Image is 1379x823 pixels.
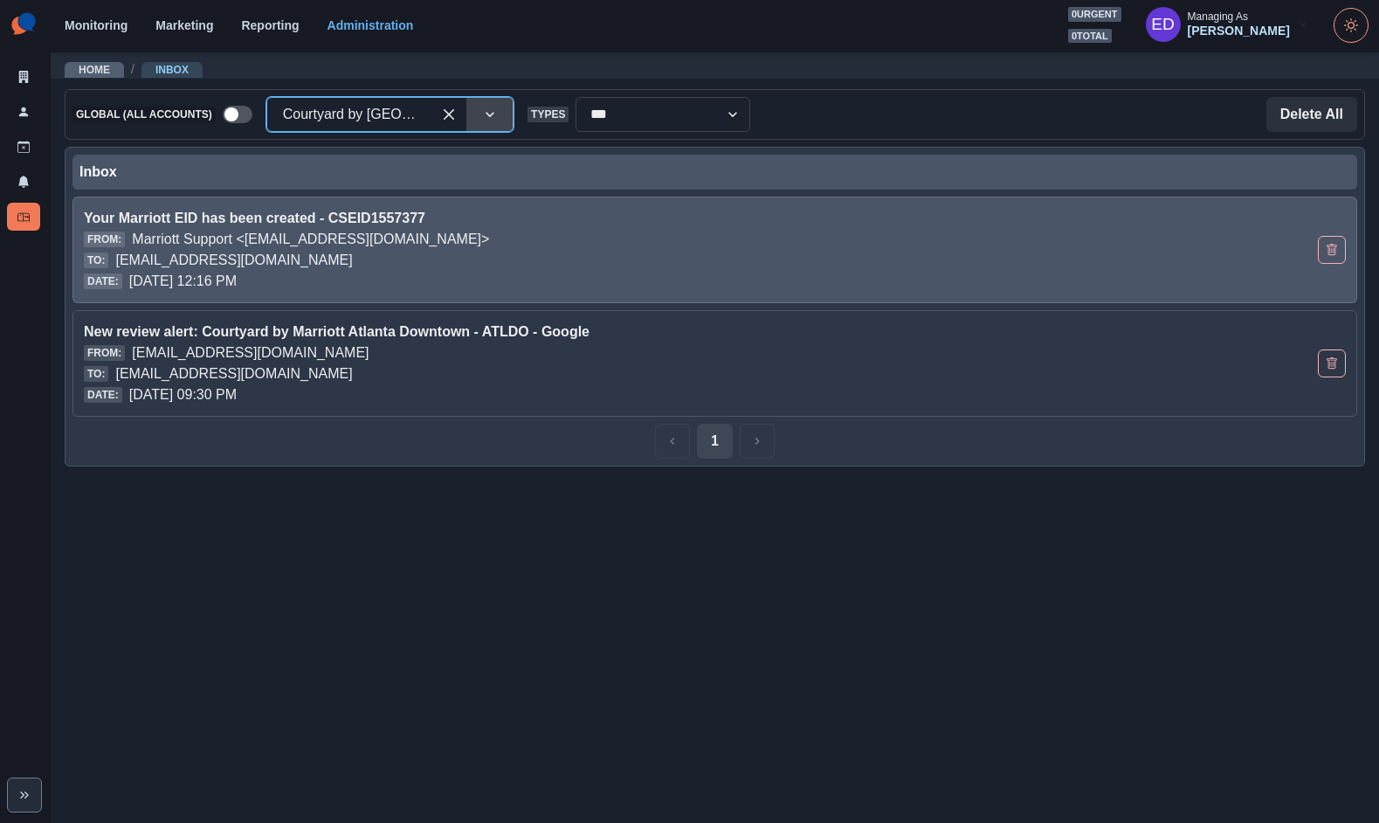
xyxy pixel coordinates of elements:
div: Elizabeth Dempsey [1151,3,1175,45]
div: [PERSON_NAME] [1188,24,1290,38]
nav: breadcrumb [65,60,203,79]
a: Inbox [155,64,189,76]
span: Date: [84,273,122,289]
span: To: [84,366,108,382]
button: Delete Email [1318,349,1346,377]
a: Administration [328,18,414,32]
a: Inbox [7,203,40,231]
div: Managing As [1188,10,1248,23]
a: Monitoring [65,18,128,32]
p: [DATE] 12:16 PM [129,271,237,292]
p: New review alert: Courtyard by Marriott Atlanta Downtown - ATLDO - Google [84,322,1093,342]
span: Types [527,107,569,122]
span: Date: [84,387,122,403]
span: To: [84,252,108,268]
button: Page 1 [697,424,733,459]
a: Home [79,64,110,76]
span: Global (All Accounts) [72,107,216,122]
a: Users [7,98,40,126]
a: Marketing [155,18,213,32]
div: Inbox [79,162,1350,183]
button: Delete All [1266,97,1357,132]
button: Expand [7,778,42,813]
p: Marriott Support <[EMAIL_ADDRESS][DOMAIN_NAME]> [132,229,489,250]
p: [EMAIL_ADDRESS][DOMAIN_NAME] [132,342,369,363]
span: From: [84,232,125,247]
p: [EMAIL_ADDRESS][DOMAIN_NAME] [115,363,352,384]
span: 0 urgent [1068,7,1121,22]
button: Next Media [740,424,775,459]
button: Previous [655,424,690,459]
a: Notifications [7,168,40,196]
button: Delete Email [1318,236,1346,264]
a: Draft Posts [7,133,40,161]
p: [DATE] 09:30 PM [129,384,237,405]
button: Toggle Mode [1334,8,1369,43]
p: Your Marriott EID has been created - CSEID1557377 [84,208,1093,229]
span: / [131,60,134,79]
button: Managing As[PERSON_NAME] [1132,7,1323,42]
span: From: [84,345,125,361]
span: 0 total [1068,29,1112,44]
a: Clients [7,63,40,91]
a: Reporting [241,18,299,32]
div: Clear selected options [435,100,463,128]
p: [EMAIL_ADDRESS][DOMAIN_NAME] [115,250,352,271]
